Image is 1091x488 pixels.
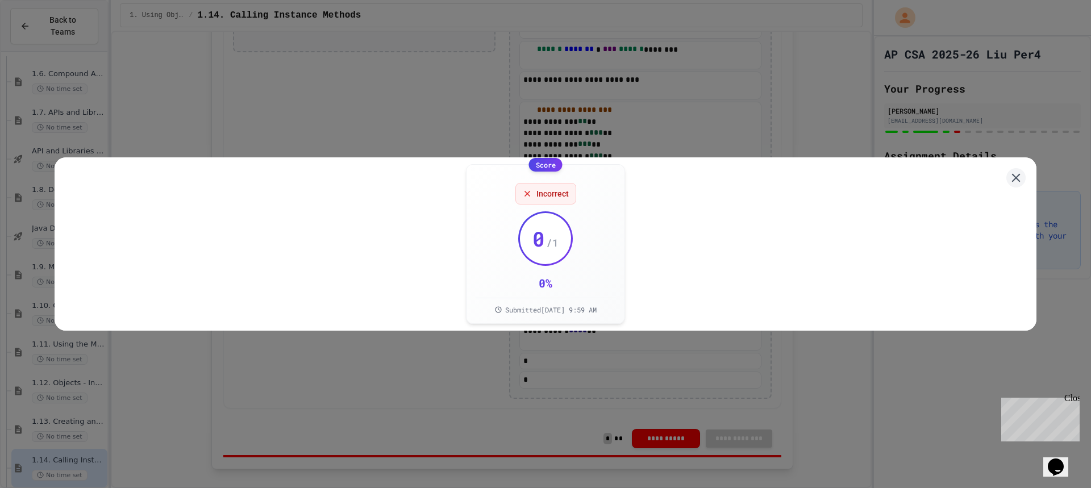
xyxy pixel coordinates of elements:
span: / 1 [546,235,559,251]
iframe: chat widget [997,393,1080,441]
span: Incorrect [536,188,569,199]
div: Score [529,158,563,172]
span: 0 [532,227,545,250]
div: Chat with us now!Close [5,5,78,72]
span: Submitted [DATE] 9:59 AM [505,305,597,314]
iframe: chat widget [1043,443,1080,477]
div: 0 % [539,275,552,291]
